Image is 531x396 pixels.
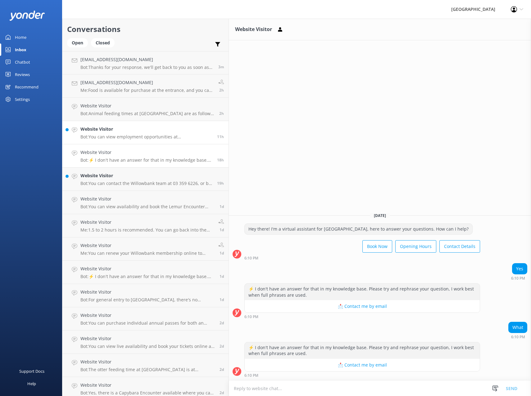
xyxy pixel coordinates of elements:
a: Website VisitorBot:You can purchase individual annual passes for both an adult and a child. The A... [62,307,229,331]
a: Website VisitorBot:You can view employment opportunities at [GEOGRAPHIC_DATA] by visiting [URL][D... [62,121,229,144]
div: What [509,322,527,333]
strong: 6:10 PM [244,256,258,260]
p: Me: Food is available for purchase at the entrance, and you can feed most of our farmyard animals. [80,88,214,93]
h4: Website Visitor [80,265,215,272]
span: Sep 23 2025 12:15pm (UTC +12:00) Pacific/Auckland [220,320,224,326]
h4: Website Visitor [80,289,215,295]
p: Bot: Animal feeding times at [GEOGRAPHIC_DATA] are as follows: - Otters: 10:45am - Eels: 11:50am ... [80,111,215,116]
span: Sep 24 2025 06:10pm (UTC +12:00) Pacific/Auckland [217,157,224,163]
div: Recommend [15,81,39,93]
h4: Website Visitor [80,335,215,342]
p: Me: You can renew your Willowbank membership online to receive a 10% discount at [URL][DOMAIN_NAM... [80,250,214,256]
h2: Conversations [67,23,224,35]
div: Yes [512,263,527,274]
h4: Website Visitor [80,242,214,249]
div: Reviews [15,68,30,81]
a: Website VisitorBot:For general entry to [GEOGRAPHIC_DATA], there's no requirement to pre-book tic... [62,284,229,307]
p: Bot: ⚡ I don't have an answer for that in my knowledge base. Please try and rephrase your questio... [80,157,212,163]
p: Bot: You can view availability and book the Lemur Encounter online at [URL][DOMAIN_NAME]. [80,204,215,209]
p: Bot: You can contact the Willowbank team at 03 359 6226, or by emailing [EMAIL_ADDRESS][DOMAIN_NA... [80,181,212,186]
h4: Website Visitor [80,312,215,319]
p: Bot: The otter feeding time at [GEOGRAPHIC_DATA] is at 10:45am. [80,367,215,372]
div: Home [15,31,26,43]
a: Website VisitorBot:The otter feeding time at [GEOGRAPHIC_DATA] is at 10:45am.2d [62,354,229,377]
div: Closed [91,38,115,47]
a: [EMAIL_ADDRESS][DOMAIN_NAME]Bot:Thanks for your response, we'll get back to you as soon as we can... [62,51,229,74]
a: Website VisitorMe:1.5 to 2 hours is recommended. You can go back into the park after your food as... [62,214,229,237]
button: Book Now [362,240,392,253]
p: Bot: Yes, there is a Capybara Encounter available where you can interact with capybaras. You can ... [80,390,215,396]
strong: 6:10 PM [244,315,258,319]
h4: Website Visitor [80,102,215,109]
span: Sep 25 2025 01:47am (UTC +12:00) Pacific/Auckland [217,134,224,139]
button: 📩 Contact me by email [245,359,480,371]
button: Opening Hours [395,240,436,253]
a: Website VisitorBot:⚡ I don't have an answer for that in my knowledge base. Please try and rephras... [62,261,229,284]
span: Sep 24 2025 09:29am (UTC +12:00) Pacific/Auckland [220,227,224,232]
strong: 6:10 PM [244,374,258,377]
a: [EMAIL_ADDRESS][DOMAIN_NAME]Me:Food is available for purchase at the entrance, and you can feed m... [62,74,229,98]
strong: 6:10 PM [511,277,525,280]
h4: Website Visitor [80,149,212,156]
span: Sep 23 2025 07:53am (UTC +12:00) Pacific/Auckland [220,367,224,372]
span: Sep 23 2025 10:17pm (UTC +12:00) Pacific/Auckland [220,297,224,302]
button: Contact Details [439,240,480,253]
h4: Website Visitor [80,126,212,133]
h4: Website Visitor [80,172,212,179]
h4: Website Visitor [80,196,215,202]
a: Website VisitorBot:Animal feeding times at [GEOGRAPHIC_DATA] are as follows: - Otters: 10:45am - ... [62,98,229,121]
button: 📩 Contact me by email [245,300,480,313]
a: Website VisitorBot:You can contact the Willowbank team at 03 359 6226, or by emailing [EMAIL_ADDR... [62,168,229,191]
span: Sep 25 2025 10:53am (UTC +12:00) Pacific/Auckland [219,88,224,93]
span: Sep 23 2025 11:08am (UTC +12:00) Pacific/Auckland [220,344,224,349]
div: Help [27,377,36,390]
span: Sep 24 2025 05:41pm (UTC +12:00) Pacific/Auckland [217,181,224,186]
img: yonder-white-logo.png [9,11,45,21]
span: Sep 24 2025 09:22am (UTC +12:00) Pacific/Auckland [220,250,224,256]
h4: [EMAIL_ADDRESS][DOMAIN_NAME] [80,79,214,86]
p: Bot: You can purchase individual annual passes for both an adult and a child. The Adult Annual Pa... [80,320,215,326]
div: Sep 24 2025 06:10pm (UTC +12:00) Pacific/Auckland [244,256,480,260]
span: Sep 25 2025 01:01pm (UTC +12:00) Pacific/Auckland [218,64,224,70]
div: Open [67,38,88,47]
div: Support Docs [19,365,44,377]
a: Website VisitorBot:You can view live availability and book your tickets online at [URL][DOMAIN_NA... [62,331,229,354]
a: Website VisitorMe:You can renew your Willowbank membership online to receive a 10% discount at [U... [62,237,229,261]
div: Chatbot [15,56,30,68]
h4: Website Visitor [80,382,215,389]
p: Bot: You can view live availability and book your tickets online at [URL][DOMAIN_NAME]. Tickets c... [80,344,215,349]
div: Settings [15,93,30,106]
span: [DATE] [370,213,390,218]
span: Sep 25 2025 10:12am (UTC +12:00) Pacific/Auckland [219,111,224,116]
p: Me: 1.5 to 2 hours is recommended. You can go back into the park after your food as well. [80,227,214,233]
p: Bot: You can view employment opportunities at [GEOGRAPHIC_DATA] by visiting [URL][DOMAIN_NAME]. [80,134,212,140]
span: Sep 22 2025 09:33pm (UTC +12:00) Pacific/Auckland [220,390,224,395]
a: Website VisitorBot:⚡ I don't have an answer for that in my knowledge base. Please try and rephras... [62,144,229,168]
a: Open [67,39,91,46]
p: Bot: ⚡ I don't have an answer for that in my knowledge base. Please try and rephrase your questio... [80,274,215,279]
strong: 6:10 PM [511,335,525,339]
h4: Website Visitor [80,358,215,365]
div: ⚡ I don't have an answer for that in my knowledge base. Please try and rephrase your question, I ... [245,284,480,300]
div: Hey there! I'm a virtual assistant for [GEOGRAPHIC_DATA], here to answer your questions. How can ... [245,224,472,234]
h4: [EMAIL_ADDRESS][DOMAIN_NAME] [80,56,214,63]
p: Bot: Thanks for your response, we'll get back to you as soon as we can during opening hours. [80,65,214,70]
h4: Website Visitor [80,219,214,226]
div: ⚡ I don't have an answer for that in my knowledge base. Please try and rephrase your question, I ... [245,342,480,359]
span: Sep 24 2025 11:12am (UTC +12:00) Pacific/Auckland [220,204,224,209]
div: Sep 24 2025 06:10pm (UTC +12:00) Pacific/Auckland [244,314,480,319]
div: Sep 24 2025 06:10pm (UTC +12:00) Pacific/Auckland [511,276,527,280]
div: Inbox [15,43,26,56]
span: Sep 24 2025 08:30am (UTC +12:00) Pacific/Auckland [220,274,224,279]
a: Closed [91,39,118,46]
div: Sep 24 2025 06:10pm (UTC +12:00) Pacific/Auckland [508,335,527,339]
a: Website VisitorBot:You can view availability and book the Lemur Encounter online at [URL][DOMAIN_... [62,191,229,214]
h3: Website Visitor [235,25,272,34]
p: Bot: For general entry to [GEOGRAPHIC_DATA], there's no requirement to pre-book tickets for a spe... [80,297,215,303]
div: Sep 24 2025 06:10pm (UTC +12:00) Pacific/Auckland [244,373,480,377]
